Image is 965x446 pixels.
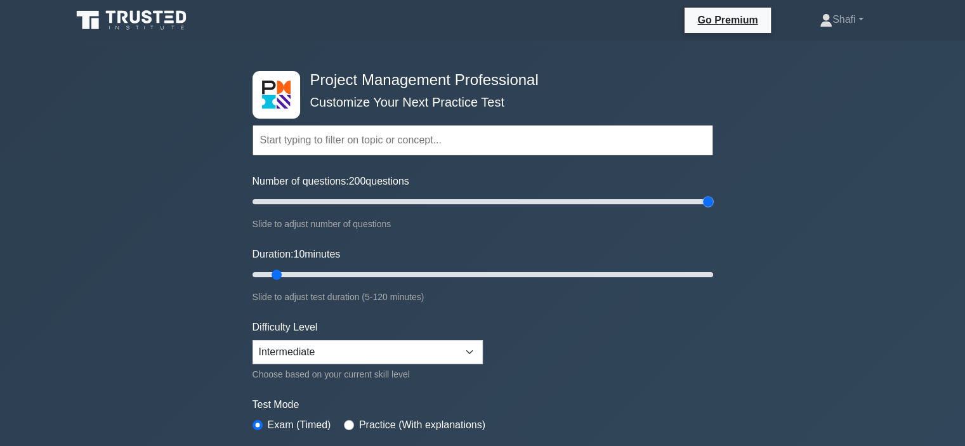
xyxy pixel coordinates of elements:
label: Number of questions: questions [253,174,409,189]
span: 200 [349,176,366,187]
label: Practice (With explanations) [359,417,485,433]
span: 10 [293,249,305,259]
label: Duration: minutes [253,247,341,262]
div: Slide to adjust number of questions [253,216,713,232]
a: Shafi [789,7,894,32]
a: Go Premium [690,12,765,28]
label: Exam (Timed) [268,417,331,433]
div: Choose based on your current skill level [253,367,483,382]
h4: Project Management Professional [305,71,651,89]
label: Test Mode [253,397,713,412]
div: Slide to adjust test duration (5-120 minutes) [253,289,713,305]
input: Start typing to filter on topic or concept... [253,125,713,155]
label: Difficulty Level [253,320,318,335]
